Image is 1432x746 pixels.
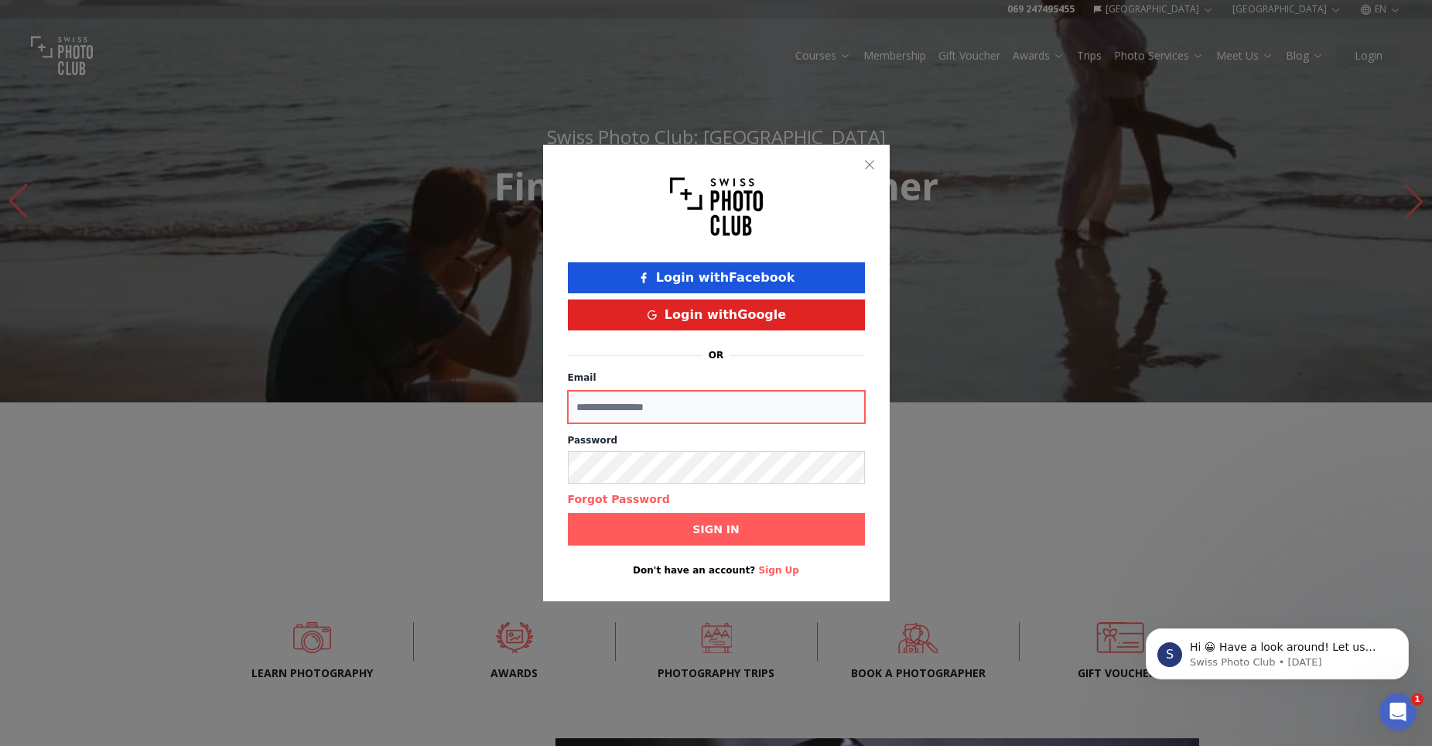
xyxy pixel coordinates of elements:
[1123,596,1432,704] iframe: Intercom notifications message
[568,564,865,577] p: Don't have an account?
[568,372,596,383] label: Email
[568,434,865,447] label: Password
[709,349,723,361] p: or
[670,169,763,244] img: Swiss photo club
[568,513,865,546] button: Sign in
[1379,693,1417,731] iframe: Intercom live chat
[759,564,799,577] button: Sign Up
[692,522,739,537] b: Sign in
[568,262,865,293] button: Login withFacebook
[1411,693,1423,706] span: 1
[568,491,670,507] button: Forgot Password
[568,299,865,330] button: Login withGoogle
